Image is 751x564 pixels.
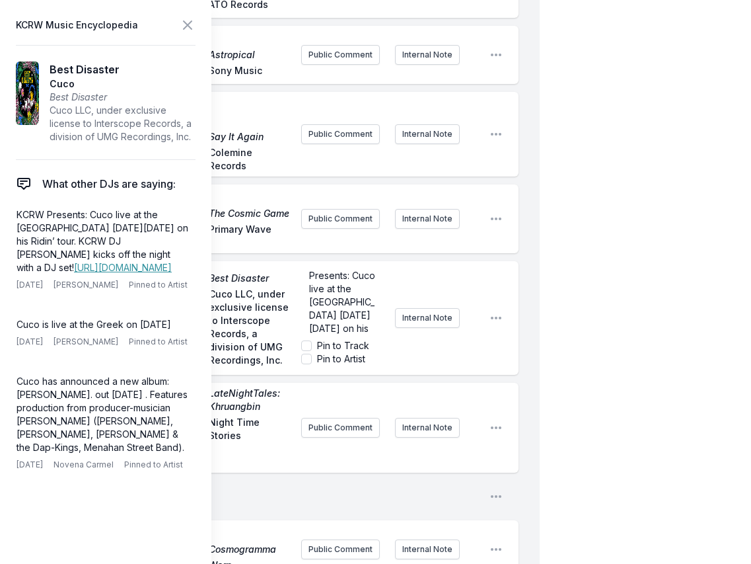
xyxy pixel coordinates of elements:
[50,91,196,104] span: Best Disaster
[16,16,138,34] span: KCRW Music Encyclopedia
[209,64,291,80] span: Sony Music
[209,223,291,249] span: Primary Wave
[301,45,380,65] button: Public Comment
[209,288,291,367] span: Cuco LLC, under exclusive license to Interscope Records, a division of UMG Recordings, Inc.
[209,207,291,220] span: The Cosmic Game
[395,540,460,559] button: Internal Note
[489,490,503,503] button: Open playlist item options
[489,421,503,434] button: Open playlist item options
[209,48,291,61] span: Astropical
[209,146,291,173] span: Colemine Records
[124,460,183,470] span: Pinned to Artist
[74,262,172,273] a: [URL][DOMAIN_NAME]
[489,48,503,61] button: Open playlist item options
[395,124,460,144] button: Internal Note
[17,208,190,274] p: KCRW Presents: Cuco live at the [GEOGRAPHIC_DATA] [DATE][DATE] on his Ridin’ tour. KCRW DJ [PERSO...
[116,489,479,504] span: Break
[54,460,114,470] span: Novena Carmel
[489,311,503,325] button: Open playlist item options
[17,460,43,470] span: [DATE]
[129,280,188,290] span: Pinned to Artist
[17,280,43,290] span: [DATE]
[209,387,291,413] span: LateNightTales: Khruangbin
[301,209,380,229] button: Public Comment
[17,318,190,331] p: Cuco is live at the Greek on [DATE]
[209,272,291,285] span: Best Disaster
[42,176,176,192] span: What other DJs are saying:
[209,416,291,469] span: Night Time Stories
[395,418,460,438] button: Internal Note
[317,339,369,352] label: Pin to Track
[317,352,365,366] label: Pin to Artist
[50,61,196,77] span: Best Disaster
[489,543,503,556] button: Open playlist item options
[209,130,291,143] span: Say It Again
[50,77,196,91] span: Cuco
[395,45,460,65] button: Internal Note
[209,543,291,556] span: Cosmogramma
[395,209,460,229] button: Internal Note
[17,375,190,454] p: Cuco has announced a new album: [PERSON_NAME]. out [DATE] . Features production from producer-mus...
[54,280,118,290] span: [PERSON_NAME]
[395,308,460,328] button: Internal Note
[301,418,380,438] button: Public Comment
[54,337,118,347] span: [PERSON_NAME]
[50,104,196,143] span: Cuco LLC, under exclusive license to Interscope Records, a division of UMG Recordings, Inc.
[129,337,188,347] span: Pinned to Artist
[301,540,380,559] button: Public Comment
[489,212,503,225] button: Open playlist item options
[301,124,380,144] button: Public Comment
[17,337,43,347] span: [DATE]
[489,128,503,141] button: Open playlist item options
[16,61,39,125] img: Best Disaster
